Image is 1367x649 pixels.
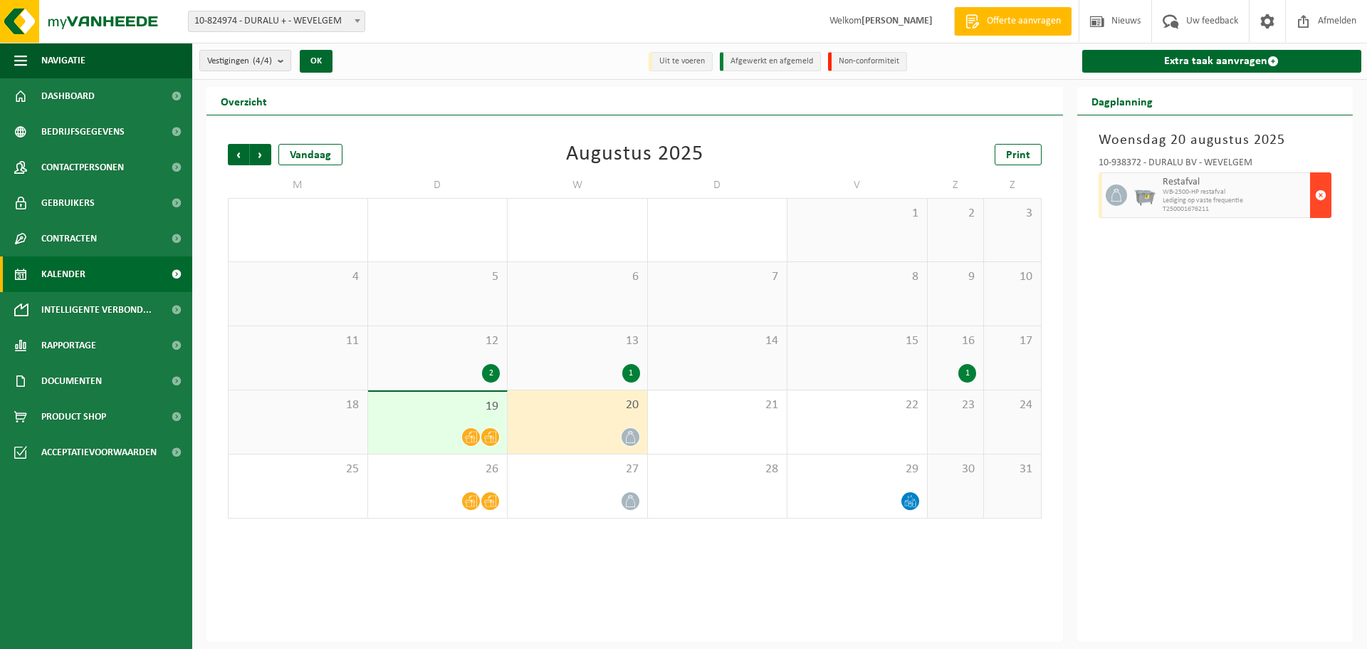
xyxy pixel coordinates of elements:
a: Offerte aanvragen [954,7,1072,36]
span: 20 [515,398,640,413]
span: 1 [795,206,920,222]
div: 1 [622,364,640,383]
span: 17 [991,333,1033,349]
span: Lediging op vaste frequentie [1163,197,1307,205]
span: 2 [935,206,977,222]
li: Afgewerkt en afgemeld [720,52,821,71]
span: Vorige [228,144,249,165]
td: Z [928,172,985,198]
span: 31 [991,462,1033,477]
div: 1 [958,364,976,383]
span: 18 [236,398,360,413]
span: 28 [655,462,780,477]
td: V [787,172,928,198]
div: Augustus 2025 [566,144,703,165]
span: 7 [655,269,780,285]
span: 22 [795,398,920,413]
span: Rapportage [41,328,96,363]
count: (4/4) [253,56,272,66]
span: Vestigingen [207,51,272,72]
span: 13 [515,333,640,349]
a: Print [995,144,1042,165]
span: Intelligente verbond... [41,292,152,328]
span: 4 [236,269,360,285]
span: 21 [655,398,780,413]
span: 23 [935,398,977,413]
span: 12 [375,333,501,349]
span: T250001676211 [1163,205,1307,214]
span: 25 [236,462,360,477]
td: D [368,172,508,198]
span: Contracten [41,221,97,256]
td: D [648,172,788,198]
a: Extra taak aanvragen [1082,50,1362,73]
button: OK [300,50,332,73]
span: Navigatie [41,43,85,78]
span: 6 [515,269,640,285]
img: WB-2500-GAL-GY-01 [1134,185,1156,206]
span: Print [1006,150,1030,161]
span: 10 [991,269,1033,285]
span: 10-824974 - DURALU + - WEVELGEM [188,11,365,32]
span: Gebruikers [41,185,95,221]
span: 19 [375,399,501,415]
button: Vestigingen(4/4) [199,50,291,71]
span: 16 [935,333,977,349]
span: Product Shop [41,399,106,435]
span: 11 [236,333,360,349]
span: 14 [655,333,780,349]
span: 30 [935,462,977,477]
div: Vandaag [278,144,342,165]
span: Dashboard [41,78,95,114]
span: Kalender [41,256,85,292]
span: 26 [375,462,501,477]
span: Bedrijfsgegevens [41,114,125,150]
h3: Woensdag 20 augustus 2025 [1099,130,1332,151]
span: 3 [991,206,1033,222]
span: 29 [795,462,920,477]
h2: Overzicht [206,87,281,115]
span: Volgende [250,144,271,165]
td: M [228,172,368,198]
span: 24 [991,398,1033,413]
div: 2 [482,364,500,383]
li: Uit te voeren [649,52,713,71]
span: Documenten [41,363,102,399]
span: Restafval [1163,177,1307,188]
span: Acceptatievoorwaarden [41,435,157,470]
span: 27 [515,462,640,477]
span: 15 [795,333,920,349]
span: 9 [935,269,977,285]
span: 5 [375,269,501,285]
li: Non-conformiteit [828,52,907,71]
span: 8 [795,269,920,285]
div: 10-938372 - DURALU BV - WEVELGEM [1099,158,1332,172]
span: WB-2500-HP restafval [1163,188,1307,197]
h2: Dagplanning [1077,87,1167,115]
strong: [PERSON_NAME] [861,16,933,26]
span: Offerte aanvragen [983,14,1064,28]
td: W [508,172,648,198]
td: Z [984,172,1041,198]
span: 10-824974 - DURALU + - WEVELGEM [189,11,365,31]
span: Contactpersonen [41,150,124,185]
